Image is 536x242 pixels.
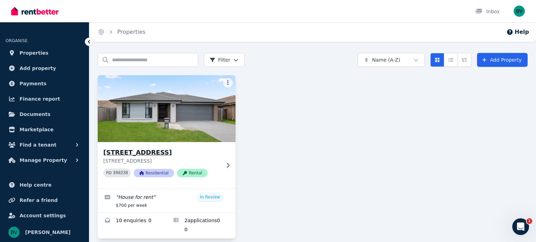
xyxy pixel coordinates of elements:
a: Documents [6,107,83,121]
button: Compact list view [444,53,458,67]
code: 398238 [113,171,128,175]
button: Manage Property [6,153,83,167]
img: RentBetter [11,6,59,16]
small: PID [106,171,112,175]
button: Find a tenant [6,138,83,152]
span: Manage Property [20,156,67,164]
a: Finance report [6,92,83,106]
span: 1 [527,218,532,224]
a: Add Property [477,53,528,67]
div: View options [430,53,471,67]
span: Documents [20,110,51,118]
span: Account settings [20,211,66,220]
a: Account settings [6,209,83,223]
span: Filter [210,56,230,63]
span: Help centre [20,181,52,189]
h3: [STREET_ADDRESS] [103,148,220,157]
a: Refer a friend [6,193,83,207]
span: Residential [134,169,174,177]
span: Rental [177,169,208,177]
span: Name (A-Z) [372,56,400,63]
span: Finance report [20,95,60,103]
a: Payments [6,77,83,91]
button: Help [506,28,529,36]
img: 7 Wicker Rd, Park Ridge [94,73,239,144]
img: Benmon Mammen Varghese [514,6,525,17]
a: Help centre [6,178,83,192]
a: Marketplace [6,123,83,136]
span: Marketplace [20,125,53,134]
iframe: Intercom live chat [512,218,529,235]
span: Payments [20,79,46,88]
div: Inbox [475,8,500,15]
button: Name (A-Z) [358,53,425,67]
span: [PERSON_NAME] [25,228,70,236]
a: Applications for 7 Wicker Rd, Park Ridge [166,213,235,239]
a: 7 Wicker Rd, Park Ridge[STREET_ADDRESS][STREET_ADDRESS]PID 398238ResidentialRental [98,75,236,188]
a: Properties [6,46,83,60]
span: Add property [20,64,56,72]
button: Filter [204,53,245,67]
p: [STREET_ADDRESS] [103,157,220,164]
img: Benmon Mammen Varghese [8,227,20,238]
span: Properties [20,49,49,57]
span: Find a tenant [20,141,57,149]
a: Add property [6,61,83,75]
span: ORGANISE [6,38,28,43]
button: Card view [430,53,444,67]
button: Expanded list view [457,53,471,67]
nav: Breadcrumb [89,22,154,42]
button: More options [223,78,233,88]
a: Edit listing: House for rent [98,189,236,212]
a: Properties [117,29,146,35]
a: Enquiries for 7 Wicker Rd, Park Ridge [98,213,166,239]
span: Refer a friend [20,196,58,204]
